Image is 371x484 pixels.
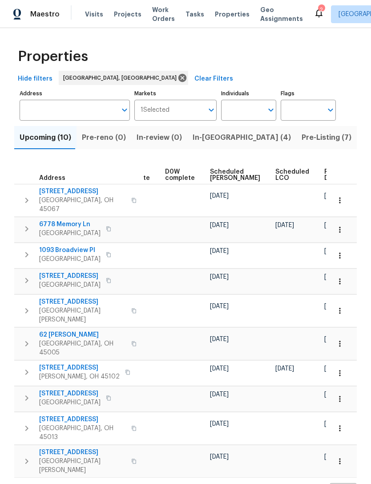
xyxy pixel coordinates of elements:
span: [DATE] [210,454,229,460]
span: [DATE] [210,193,229,199]
span: [GEOGRAPHIC_DATA] [39,281,101,289]
span: Address [39,175,65,181]
span: [DATE] [324,366,343,372]
span: Geo Assignments [260,5,303,23]
span: 1 Selected [141,106,169,114]
span: [DATE] [324,303,343,309]
label: Individuals [221,91,276,96]
span: [DATE] [210,248,229,254]
span: Pre-reno (0) [82,131,126,144]
span: Properties [18,52,88,61]
button: Open [265,104,277,116]
span: [GEOGRAPHIC_DATA] [39,255,101,264]
span: [DATE] [210,366,229,372]
span: [STREET_ADDRESS] [39,389,101,398]
span: [GEOGRAPHIC_DATA][PERSON_NAME] [39,306,126,324]
span: [DATE] [324,193,343,199]
span: [GEOGRAPHIC_DATA], [GEOGRAPHIC_DATA] [63,73,180,82]
div: [GEOGRAPHIC_DATA], [GEOGRAPHIC_DATA] [59,71,188,85]
span: [GEOGRAPHIC_DATA] [39,229,101,238]
span: [STREET_ADDRESS] [39,187,126,196]
span: [GEOGRAPHIC_DATA] [39,398,101,407]
span: Upcoming (10) [20,131,71,144]
span: Ready Date [324,169,344,181]
span: [STREET_ADDRESS] [39,415,126,424]
span: [DATE] [210,336,229,342]
button: Open [205,104,218,116]
span: [DATE] [210,274,229,280]
span: In-review (0) [137,131,182,144]
button: Hide filters [14,71,56,87]
span: [DATE] [210,303,229,309]
label: Markets [134,91,217,96]
span: Pre-Listing (7) [302,131,351,144]
label: Address [20,91,130,96]
span: 1093 Broadview Pl [39,246,101,255]
span: 62 [PERSON_NAME] [39,330,126,339]
span: [GEOGRAPHIC_DATA], OH 45013 [39,424,126,442]
span: [DATE] [324,421,343,427]
span: [STREET_ADDRESS] [39,363,120,372]
span: [DATE] [275,366,294,372]
span: Maestro [30,10,60,19]
span: [DATE] [210,421,229,427]
span: [GEOGRAPHIC_DATA], OH 45067 [39,196,126,214]
span: [DATE] [324,274,343,280]
div: 2 [318,5,324,14]
span: D0W complete [165,169,195,181]
span: [PERSON_NAME], OH 45102 [39,372,120,381]
span: Projects [114,10,141,19]
span: [DATE] [210,391,229,398]
span: [STREET_ADDRESS] [39,448,126,457]
span: [DATE] [210,222,229,228]
span: [STREET_ADDRESS] [39,272,101,281]
span: 6778 Memory Ln [39,220,101,229]
button: Open [324,104,337,116]
span: [DATE] [324,248,343,254]
span: Clear Filters [194,73,233,85]
span: [GEOGRAPHIC_DATA], OH 45005 [39,339,126,357]
span: Work Orders [152,5,175,23]
span: [STREET_ADDRESS] [39,297,126,306]
span: Visits [85,10,103,19]
span: [DATE] [324,336,343,342]
span: Scheduled LCO [275,169,309,181]
span: [DATE] [324,222,343,228]
button: Open [118,104,131,116]
span: [DATE] [275,222,294,228]
span: Hide filters [18,73,52,85]
span: [DATE] [324,391,343,398]
span: Scheduled [PERSON_NAME] [210,169,260,181]
span: In-[GEOGRAPHIC_DATA] (4) [193,131,291,144]
span: [DATE] [324,454,343,460]
label: Flags [281,91,336,96]
span: Tasks [185,11,204,17]
span: Properties [215,10,250,19]
button: Clear Filters [191,71,237,87]
span: [GEOGRAPHIC_DATA][PERSON_NAME] [39,457,126,475]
